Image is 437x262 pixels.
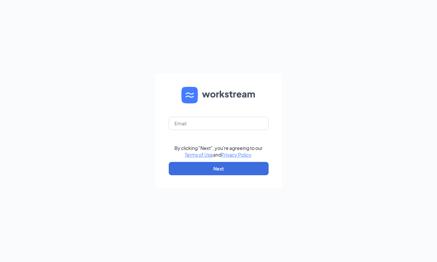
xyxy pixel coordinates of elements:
button: Next [169,162,269,175]
a: Privacy Policy [221,152,251,158]
div: By clicking "Next", you're agreeing to our and . [174,145,263,158]
input: Email [169,117,269,130]
img: WS logo and Workstream text [181,87,256,103]
a: Terms of Use [185,152,213,158]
